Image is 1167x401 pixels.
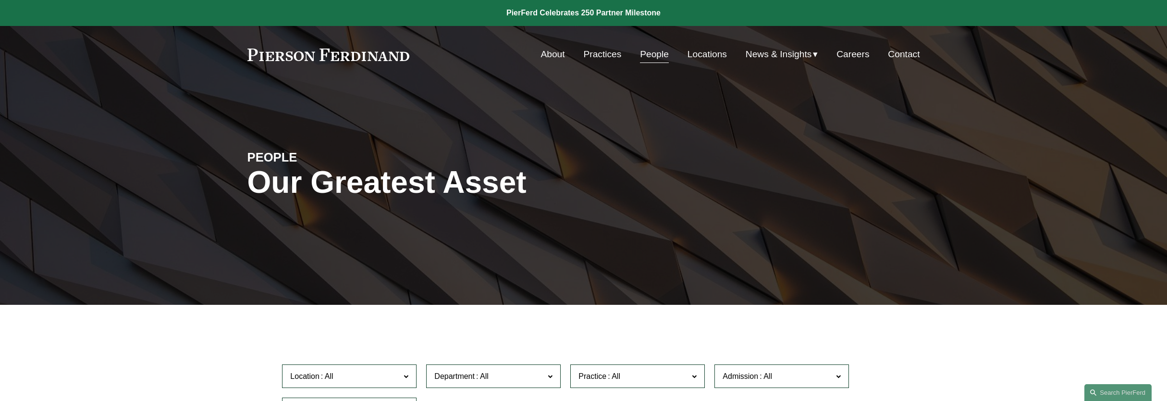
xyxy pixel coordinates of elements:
a: Careers [836,45,869,63]
a: Contact [888,45,920,63]
span: Location [290,372,319,380]
h1: Our Greatest Asset [247,165,696,200]
a: Search this site [1084,384,1152,401]
h4: PEOPLE [247,150,416,165]
span: News & Insights [746,46,812,63]
a: Practices [583,45,621,63]
a: Locations [688,45,727,63]
a: About [541,45,565,63]
span: Admission [723,372,758,380]
span: Department [434,372,475,380]
span: Practice [578,372,606,380]
a: folder dropdown [746,45,818,63]
a: People [640,45,669,63]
